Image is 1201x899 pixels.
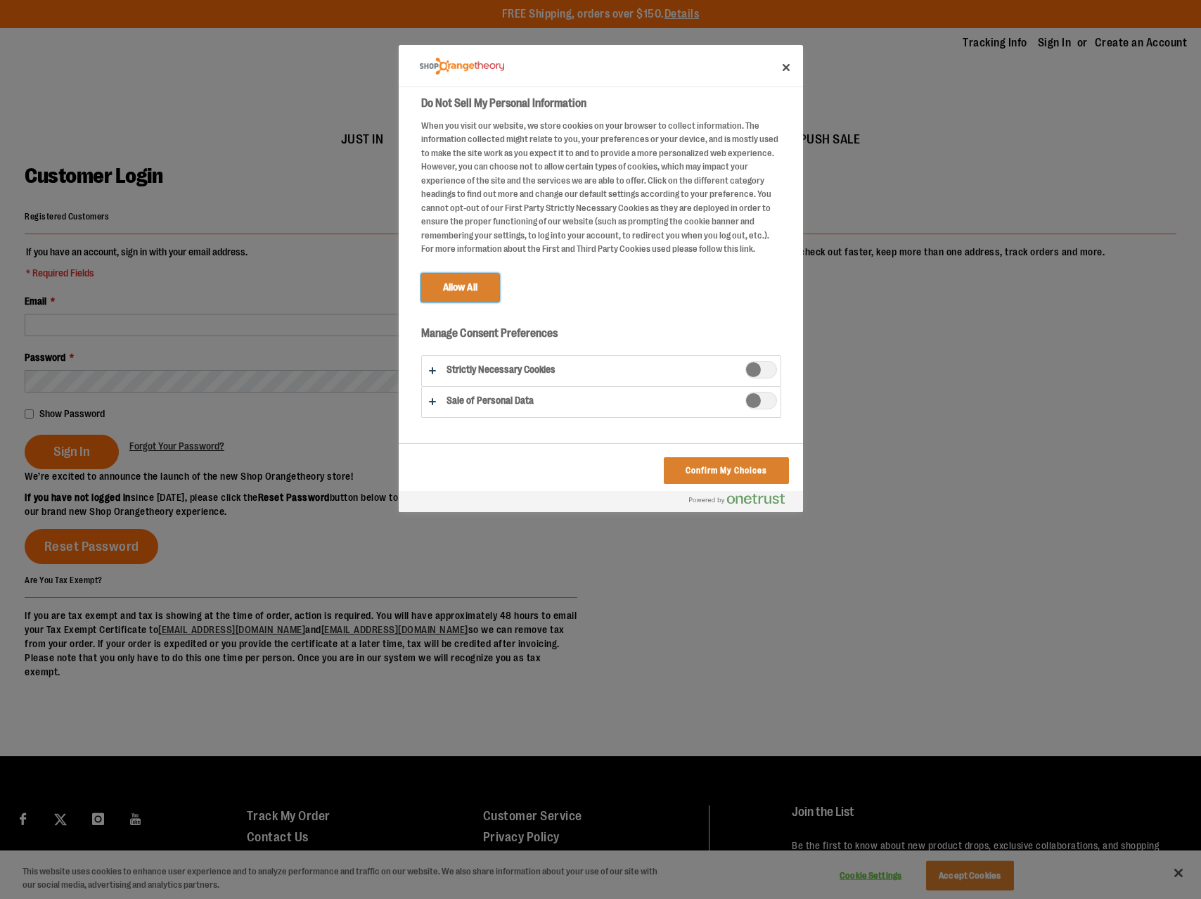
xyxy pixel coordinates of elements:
[689,493,796,511] a: Powered by OneTrust Opens in a new Tab
[771,52,802,83] button: Close
[421,119,781,256] div: When you visit our website, we store cookies on your browser to collect information. The informat...
[420,52,504,80] div: Company Logo
[689,493,785,504] img: Powered by OneTrust Opens in a new Tab
[745,361,777,378] span: Strictly Necessary Cookies
[399,45,803,512] div: Do Not Sell My Personal Information
[421,274,499,302] button: Allow All
[421,326,781,348] h3: Manage Consent Preferences
[399,45,803,512] div: Preference center
[745,392,777,409] span: Sale of Personal Data
[420,58,504,75] img: Company Logo
[421,95,781,112] h2: Do Not Sell My Personal Information
[664,457,788,484] button: Confirm My Choices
